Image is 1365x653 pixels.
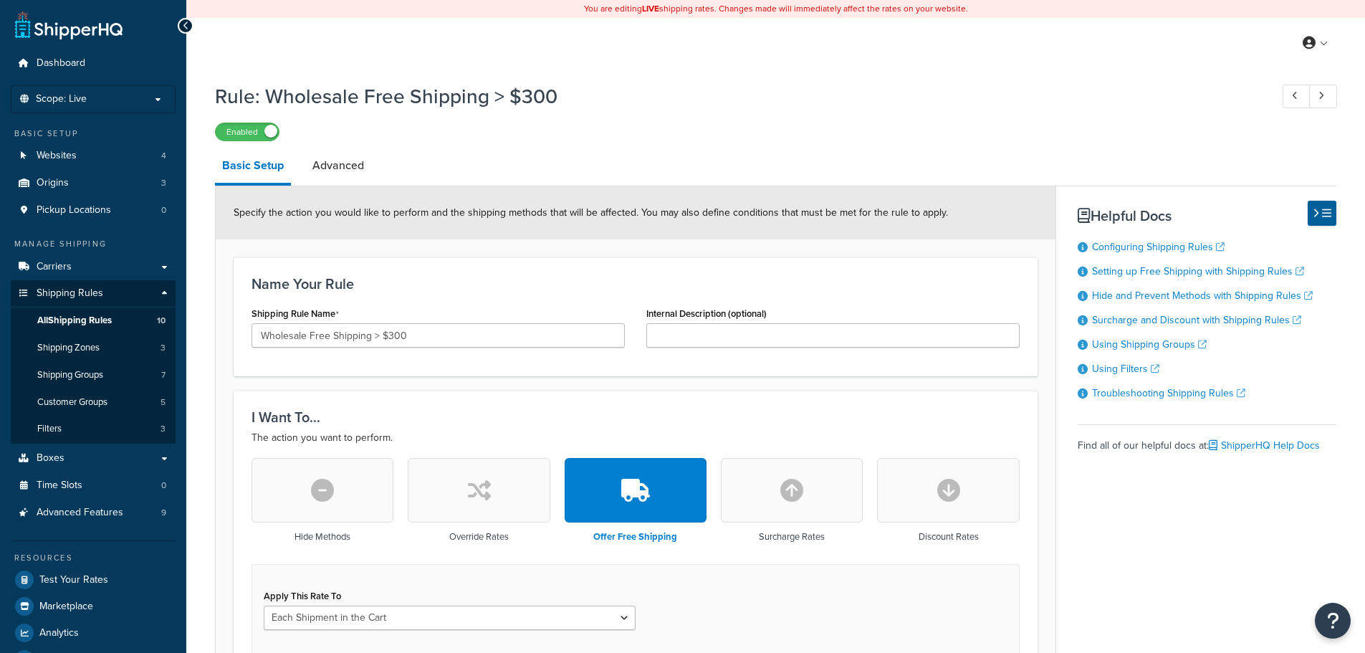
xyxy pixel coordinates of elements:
span: Time Slots [37,480,82,492]
li: Shipping Groups [11,362,176,389]
h3: Helpful Docs [1078,208,1336,224]
a: Boxes [11,445,176,472]
a: ShipperHQ Help Docs [1209,438,1320,453]
a: Surcharge and Discount with Shipping Rules [1092,313,1301,328]
h3: Discount Rates [919,532,979,542]
span: Scope: Live [36,93,87,105]
span: 10 [157,315,166,327]
a: Websites4 [11,143,176,169]
a: Pickup Locations0 [11,197,176,224]
a: Previous Record [1283,85,1311,108]
span: Boxes [37,452,64,464]
a: Filters3 [11,416,176,442]
div: Manage Shipping [11,238,176,250]
li: Advanced Features [11,500,176,526]
a: Shipping Groups7 [11,362,176,389]
span: Websites [37,150,77,162]
a: Basic Setup [215,148,291,186]
span: Shipping Zones [37,342,100,354]
h1: Rule: Wholesale Free Shipping > $300 [215,82,1256,110]
span: Shipping Rules [37,287,103,300]
h3: Override Rates [449,532,509,542]
span: 3 [161,342,166,354]
a: Setting up Free Shipping with Shipping Rules [1092,264,1304,279]
span: Filters [37,423,62,435]
div: Resources [11,552,176,564]
h3: Offer Free Shipping [593,532,677,542]
span: Pickup Locations [37,204,111,216]
span: Specify the action you would like to perform and the shipping methods that will be affected. You ... [234,205,948,220]
a: Time Slots0 [11,472,176,499]
label: Apply This Rate To [264,591,341,601]
span: Shipping Groups [37,369,103,381]
span: Dashboard [37,57,85,70]
a: Advanced [305,148,371,183]
a: Configuring Shipping Rules [1092,239,1225,254]
a: Origins3 [11,170,176,196]
a: Shipping Zones3 [11,335,176,361]
a: Troubleshooting Shipping Rules [1092,386,1245,401]
a: Shipping Rules [11,280,176,307]
h3: Name Your Rule [252,276,1020,292]
span: 9 [161,507,166,519]
span: Customer Groups [37,396,107,409]
span: 0 [161,204,166,216]
li: Websites [11,143,176,169]
a: Advanced Features9 [11,500,176,526]
a: Customer Groups5 [11,389,176,416]
a: Using Shipping Groups [1092,337,1207,352]
div: Basic Setup [11,128,176,140]
span: Marketplace [39,601,93,613]
li: Shipping Rules [11,280,176,444]
label: Shipping Rule Name [252,308,339,320]
span: Origins [37,177,69,189]
a: Carriers [11,254,176,280]
span: 7 [161,369,166,381]
li: Pickup Locations [11,197,176,224]
h3: Surcharge Rates [759,532,825,542]
button: Open Resource Center [1315,603,1351,639]
li: Shipping Zones [11,335,176,361]
a: AllShipping Rules10 [11,308,176,334]
p: The action you want to perform. [252,429,1020,447]
h3: Hide Methods [294,532,350,542]
span: 3 [161,177,166,189]
b: LIVE [642,2,659,15]
label: Enabled [216,123,279,140]
a: Marketplace [11,594,176,619]
a: Hide and Prevent Methods with Shipping Rules [1092,288,1313,303]
a: Dashboard [11,50,176,77]
span: 5 [161,396,166,409]
li: Customer Groups [11,389,176,416]
label: Internal Description (optional) [646,308,767,319]
li: Time Slots [11,472,176,499]
span: Analytics [39,627,79,639]
span: Test Your Rates [39,574,108,586]
div: Find all of our helpful docs at: [1078,424,1336,456]
button: Hide Help Docs [1308,201,1336,226]
a: Analytics [11,620,176,646]
a: Using Filters [1092,361,1159,376]
li: Origins [11,170,176,196]
span: 3 [161,423,166,435]
span: All Shipping Rules [37,315,112,327]
h3: I Want To... [252,409,1020,425]
span: Advanced Features [37,507,123,519]
span: Carriers [37,261,72,273]
a: Next Record [1309,85,1337,108]
li: Filters [11,416,176,442]
span: 0 [161,480,166,492]
span: 4 [161,150,166,162]
a: Test Your Rates [11,567,176,593]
